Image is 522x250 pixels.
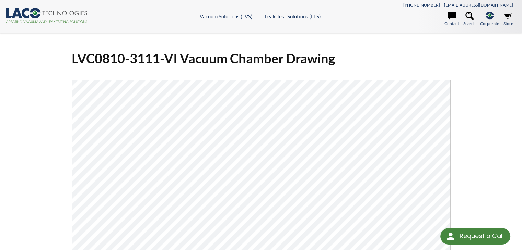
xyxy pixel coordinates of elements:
[459,228,503,244] div: Request a Call
[445,231,456,242] img: round button
[503,12,513,27] a: Store
[463,12,476,27] a: Search
[444,12,459,27] a: Contact
[403,2,440,8] a: [PHONE_NUMBER]
[265,13,321,20] a: Leak Test Solutions (LTS)
[72,50,451,67] h1: LVC0810-3111-VI Vacuum Chamber Drawing
[444,2,513,8] a: [EMAIL_ADDRESS][DOMAIN_NAME]
[200,13,253,20] a: Vacuum Solutions (LVS)
[480,20,499,27] span: Corporate
[440,228,510,245] div: Request a Call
